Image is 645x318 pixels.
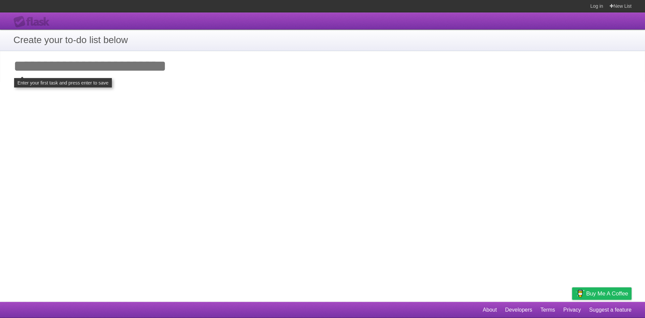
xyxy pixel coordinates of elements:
[563,304,581,316] a: Privacy
[589,304,632,316] a: Suggest a feature
[572,287,632,300] a: Buy me a coffee
[586,288,628,299] span: Buy me a coffee
[13,33,632,47] h1: Create your to-do list below
[541,304,555,316] a: Terms
[483,304,497,316] a: About
[505,304,532,316] a: Developers
[13,16,54,28] div: Flask
[575,288,585,299] img: Buy me a coffee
